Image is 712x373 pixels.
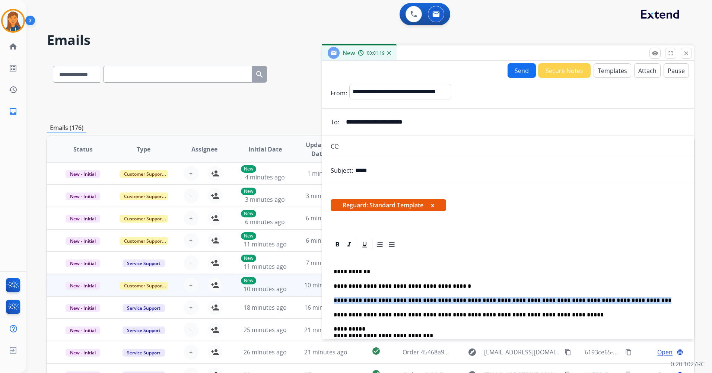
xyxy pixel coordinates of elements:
span: + [189,258,193,267]
p: New [241,232,256,240]
span: 4 minutes ago [245,173,285,181]
p: New [241,210,256,217]
button: + [184,166,198,181]
span: New - Initial [66,326,100,334]
span: Customer Support [120,282,168,290]
span: Customer Support [120,170,168,178]
mat-icon: explore [468,348,477,357]
mat-icon: remove_red_eye [652,50,658,57]
mat-icon: history [9,85,18,94]
mat-icon: close [683,50,690,57]
span: 3 minutes ago [306,192,346,200]
span: 11 minutes ago [244,240,287,248]
mat-icon: person_add [210,191,219,200]
div: Bullet List [386,239,397,250]
span: 1 minute ago [307,169,344,178]
mat-icon: person_add [210,303,219,312]
span: Order 45468a9e-b22d-420d-b6f4-a40a782c32b8 [403,348,535,356]
p: 0.20.1027RC [671,360,705,369]
span: Customer Support [120,215,168,223]
mat-icon: check_circle [372,347,381,356]
button: + [184,300,198,315]
span: 6 minutes ago [306,236,346,245]
span: Initial Date [248,145,282,154]
mat-icon: person_add [210,281,219,290]
mat-icon: inbox [9,107,18,116]
span: 3 minutes ago [245,195,285,204]
h2: Emails [47,33,694,48]
div: Italic [344,239,355,250]
mat-icon: content_copy [565,349,571,356]
span: + [189,214,193,223]
button: Send [508,63,536,78]
mat-icon: language [677,349,683,356]
span: Service Support [123,349,165,357]
span: Reguard: Standard Template [331,199,446,211]
button: Secure Notes [538,63,591,78]
button: + [184,345,198,360]
span: New - Initial [66,282,100,290]
span: + [189,325,193,334]
div: Bold [332,239,343,250]
button: Attach [634,63,661,78]
span: New - Initial [66,215,100,223]
span: New - Initial [66,170,100,178]
span: New - Initial [66,304,100,312]
span: Service Support [123,304,165,312]
p: Emails (176) [47,123,86,133]
span: Open [657,348,673,357]
mat-icon: person_add [210,348,219,357]
span: 21 minutes ago [304,326,347,334]
mat-icon: search [255,70,264,79]
span: Customer Support [120,192,168,200]
span: New - Initial [66,237,100,245]
mat-icon: person_add [210,236,219,245]
p: From: [331,89,347,98]
span: 25 minutes ago [244,326,287,334]
span: 6193ce65-4328-4126-87a6-821c271ca488 [585,348,698,356]
p: New [241,255,256,262]
span: Service Support [123,326,165,334]
p: CC: [331,142,340,151]
mat-icon: person_add [210,214,219,223]
span: 10 minutes ago [244,285,287,293]
mat-icon: person_add [210,258,219,267]
span: + [189,348,193,357]
span: 6 minutes ago [306,214,346,222]
p: To: [331,118,339,127]
p: New [241,277,256,284]
span: Customer Support [120,237,168,245]
span: + [189,281,193,290]
div: Underline [359,239,370,250]
span: [EMAIL_ADDRESS][DOMAIN_NAME] [484,348,560,357]
span: New [343,49,355,57]
mat-icon: person_add [210,169,219,178]
span: Type [137,145,150,154]
span: 7 minutes ago [306,259,346,267]
span: Updated Date [302,140,335,158]
mat-icon: home [9,42,18,51]
span: Status [73,145,93,154]
span: 21 minutes ago [304,348,347,356]
button: + [184,255,198,270]
p: Subject: [331,166,353,175]
button: + [184,211,198,226]
p: New [241,188,256,195]
span: 26 minutes ago [244,348,287,356]
button: + [184,322,198,337]
span: + [189,303,193,312]
span: + [189,169,193,178]
button: Templates [594,63,631,78]
mat-icon: person_add [210,325,219,334]
span: New - Initial [66,192,100,200]
span: 00:01:19 [367,50,385,56]
span: New - Initial [66,349,100,357]
mat-icon: fullscreen [667,50,674,57]
span: + [189,236,193,245]
button: + [184,233,198,248]
span: 10 minutes ago [304,281,347,289]
span: + [189,191,193,200]
button: x [431,201,434,210]
p: New [241,165,256,173]
img: avatar [3,10,23,31]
